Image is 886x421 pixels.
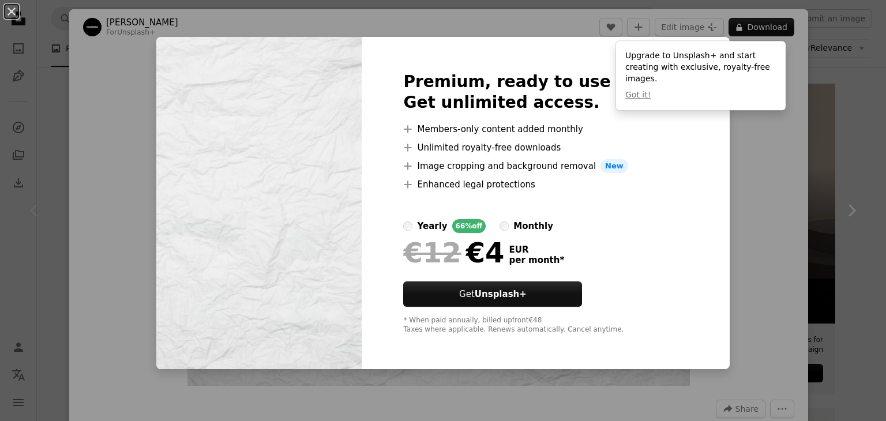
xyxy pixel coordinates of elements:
[600,159,628,173] span: New
[403,238,461,268] span: €12
[513,219,553,233] div: monthly
[403,122,688,136] li: Members-only content added monthly
[475,289,527,299] strong: Unsplash+
[403,238,504,268] div: €4
[625,89,651,101] button: Got it!
[403,281,582,307] button: GetUnsplash+
[452,219,486,233] div: 66% off
[156,37,362,369] img: premium_photo-1701068440109-eafa02feeef8
[403,141,688,155] li: Unlimited royalty-free downloads
[509,255,564,265] span: per month *
[403,178,688,191] li: Enhanced legal protections
[403,221,412,231] input: yearly66%off
[403,159,688,173] li: Image cropping and background removal
[403,316,688,334] div: * When paid annually, billed upfront €48 Taxes where applicable. Renews automatically. Cancel any...
[616,41,786,110] div: Upgrade to Unsplash+ and start creating with exclusive, royalty-free images.
[417,219,447,233] div: yearly
[500,221,509,231] input: monthly
[403,72,688,113] h2: Premium, ready to use images. Get unlimited access.
[509,245,564,255] span: EUR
